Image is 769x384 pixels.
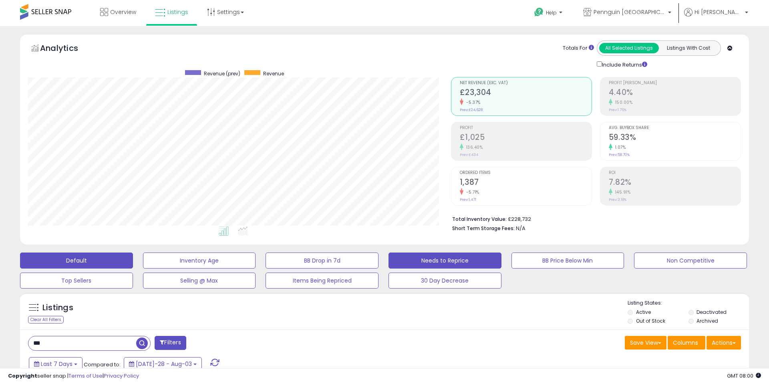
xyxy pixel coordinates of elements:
small: Prev: 1.76% [609,107,626,112]
button: BB Price Below Min [511,253,624,269]
div: Include Returns [591,60,657,69]
h5: Analytics [40,42,94,56]
a: Privacy Policy [104,372,139,380]
a: Hi [PERSON_NAME] [684,8,748,26]
span: [DATE]-28 - Aug-03 [136,360,192,368]
span: Profit [PERSON_NAME] [609,81,741,85]
small: -5.37% [463,99,481,105]
a: Help [528,1,570,26]
button: All Selected Listings [599,43,659,53]
small: 1.07% [612,144,626,150]
button: BB Drop in 7d [266,253,378,269]
small: 136.40% [463,144,483,150]
small: Prev: 58.70% [609,152,630,157]
span: Compared to: [84,361,121,368]
label: Out of Stock [636,317,665,324]
span: Last 7 Days [41,360,72,368]
button: Save View [625,336,666,350]
a: Terms of Use [68,372,103,380]
span: Listings [167,8,188,16]
span: Revenue [263,70,284,77]
div: seller snap | | [8,372,139,380]
small: Prev: £24,628 [460,107,483,112]
button: Non Competitive [634,253,747,269]
label: Archived [697,317,718,324]
button: [DATE]-28 - Aug-03 [124,357,202,371]
h2: 4.40% [609,88,741,99]
label: Active [636,309,651,315]
h2: 1,387 [460,178,592,188]
div: Clear All Filters [28,316,64,323]
button: Default [20,253,133,269]
label: Deactivated [697,309,727,315]
button: Columns [668,336,705,350]
span: Profit [460,126,592,130]
i: Get Help [534,7,544,17]
li: £228,732 [452,214,735,223]
span: 2025-08-11 08:00 GMT [727,372,761,380]
button: Inventory Age [143,253,256,269]
h2: 59.33% [609,133,741,143]
strong: Copyright [8,372,37,380]
button: 30 Day Decrease [389,273,501,289]
small: 145.91% [612,189,631,195]
p: Listing States: [628,299,749,307]
button: Items Being Repriced [266,273,378,289]
small: Prev: £434 [460,152,478,157]
span: Avg. Buybox Share [609,126,741,130]
span: Hi [PERSON_NAME] [695,8,743,16]
button: Actions [707,336,741,350]
span: Ordered Items [460,171,592,175]
small: Prev: 3.18% [609,197,626,202]
button: Last 7 Days [29,357,83,371]
h2: £23,304 [460,88,592,99]
span: Pennguin [GEOGRAPHIC_DATA] [594,8,666,16]
span: Net Revenue (Exc. VAT) [460,81,592,85]
small: -5.71% [463,189,479,195]
span: Help [546,9,557,16]
span: Overview [110,8,136,16]
div: Totals For [563,44,594,52]
span: ROI [609,171,741,175]
h2: 7.82% [609,178,741,188]
button: Listings With Cost [658,43,718,53]
span: Columns [673,339,698,347]
h2: £1,025 [460,133,592,143]
h5: Listings [42,302,73,313]
b: Short Term Storage Fees: [452,225,515,232]
span: N/A [516,224,525,232]
b: Total Inventory Value: [452,216,507,222]
button: Top Sellers [20,273,133,289]
button: Needs to Reprice [389,253,501,269]
button: Selling @ Max [143,273,256,289]
button: Filters [155,336,186,350]
small: 150.00% [612,99,633,105]
small: Prev: 1,471 [460,197,476,202]
span: Revenue (prev) [204,70,240,77]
